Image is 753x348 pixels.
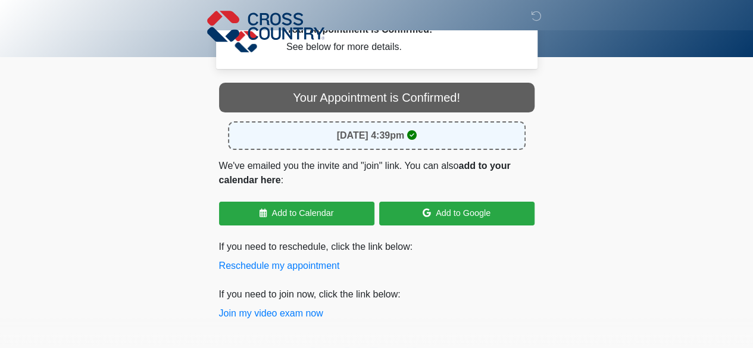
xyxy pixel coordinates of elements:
[219,240,535,273] p: If you need to reschedule, click the link below:
[219,159,535,187] p: We've emailed you the invite and "join" link. You can also :
[219,306,323,321] button: Join my video exam now
[207,9,325,43] img: Cross Country Logo
[379,202,535,225] a: Add to Google
[219,259,340,273] button: Reschedule my appointment
[337,130,405,140] strong: [DATE] 4:39pm
[219,83,535,112] div: Your Appointment is Confirmed!
[219,287,535,321] p: If you need to join now, click the link below:
[219,202,374,225] a: Add to Calendar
